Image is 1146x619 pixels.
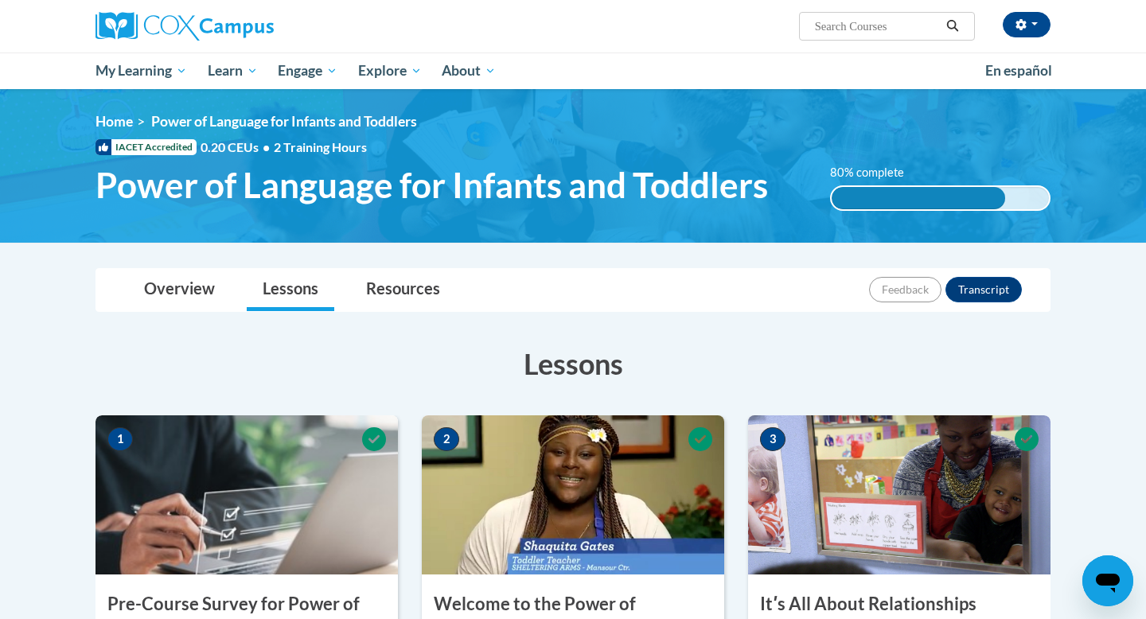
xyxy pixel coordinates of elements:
[107,427,133,451] span: 1
[434,427,459,451] span: 2
[263,139,270,154] span: •
[95,113,133,130] a: Home
[941,17,965,36] button: Search
[432,53,507,89] a: About
[832,187,1006,209] div: 80% complete
[197,53,268,89] a: Learn
[350,269,456,311] a: Resources
[95,12,274,41] img: Cox Campus
[267,53,348,89] a: Engage
[85,53,197,89] a: My Learning
[95,12,398,41] a: Cox Campus
[748,415,1050,574] img: Course Image
[869,277,941,302] button: Feedback
[72,53,1074,89] div: Main menu
[208,61,258,80] span: Learn
[830,164,922,181] label: 80% complete
[985,62,1052,79] span: En español
[95,61,187,80] span: My Learning
[813,17,941,36] input: Search Courses
[358,61,422,80] span: Explore
[975,54,1062,88] a: En español
[151,113,417,130] span: Power of Language for Infants and Toddlers
[128,269,231,311] a: Overview
[95,139,197,155] span: IACET Accredited
[278,61,337,80] span: Engage
[95,344,1050,383] h3: Lessons
[95,164,768,206] span: Power of Language for Infants and Toddlers
[422,415,724,574] img: Course Image
[442,61,496,80] span: About
[274,139,367,154] span: 2 Training Hours
[247,269,334,311] a: Lessons
[1082,555,1133,606] iframe: Button to launch messaging window
[760,427,785,451] span: 3
[748,592,1050,617] h3: Itʹs All About Relationships
[1003,12,1050,37] button: Account Settings
[348,53,432,89] a: Explore
[95,415,398,574] img: Course Image
[945,277,1022,302] button: Transcript
[201,138,274,156] span: 0.20 CEUs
